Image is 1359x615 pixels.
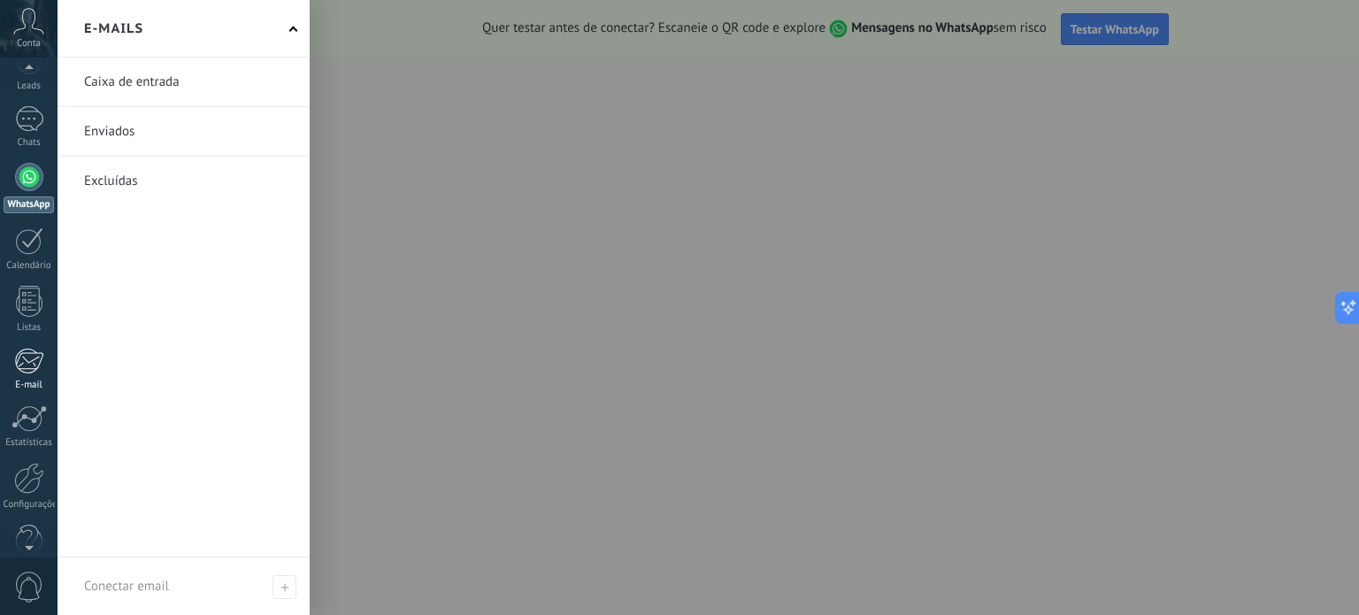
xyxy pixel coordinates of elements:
div: Chats [4,137,55,149]
span: Conectar email [273,575,296,599]
div: Listas [4,322,55,334]
div: Estatísticas [4,437,55,449]
li: Excluídas [58,157,310,205]
div: Configurações [4,499,55,511]
div: Calendário [4,260,55,272]
h2: E-mails [84,1,143,57]
span: Conta [17,38,41,50]
span: Conectar email [84,578,169,595]
li: Caixa de entrada [58,58,310,107]
li: Enviados [58,107,310,157]
div: E-mail [4,380,55,391]
div: Leads [4,81,55,92]
div: WhatsApp [4,196,54,213]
